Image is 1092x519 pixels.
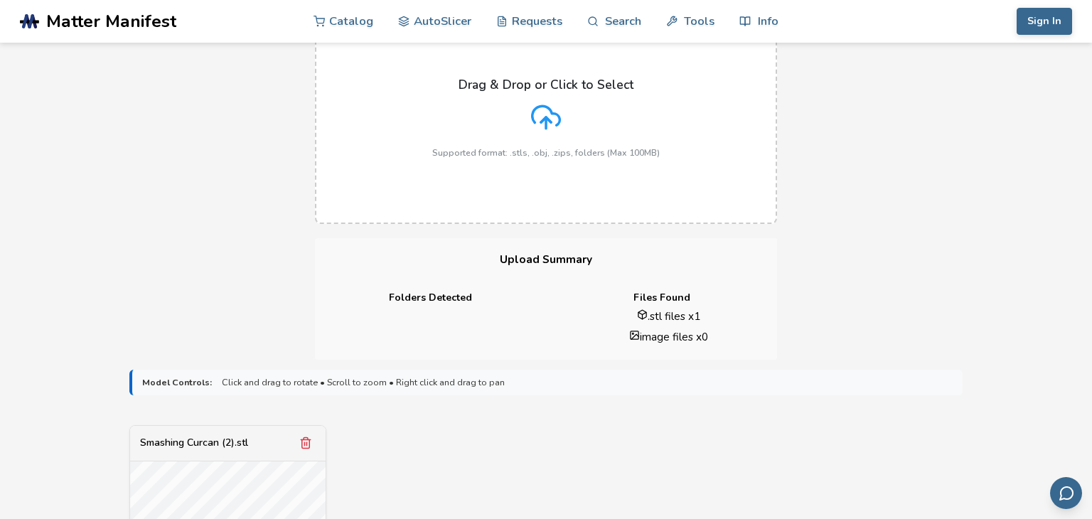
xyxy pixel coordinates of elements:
[222,378,505,387] span: Click and drag to rotate • Scroll to zoom • Right click and drag to pan
[1050,477,1082,509] button: Send feedback via email
[556,292,767,304] h4: Files Found
[46,11,176,31] span: Matter Manifest
[459,77,633,92] p: Drag & Drop or Click to Select
[142,378,212,387] strong: Model Controls:
[432,148,660,158] p: Supported format: .stls, .obj, .zips, folders (Max 100MB)
[1017,8,1072,35] button: Sign In
[570,309,767,323] li: .stl files x 1
[570,329,767,344] li: image files x 0
[296,433,316,453] button: Remove model
[140,437,248,449] div: Smashing Curcan (2).stl
[325,292,536,304] h4: Folders Detected
[315,238,777,282] h3: Upload Summary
